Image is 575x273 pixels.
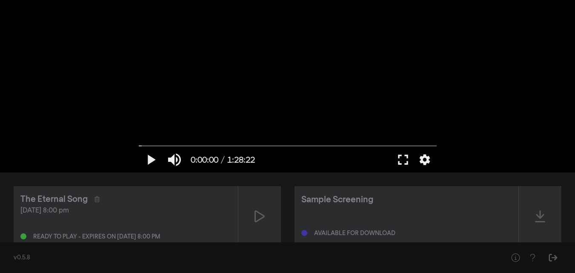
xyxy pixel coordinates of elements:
div: [DATE] 8:00 pm [20,206,231,216]
button: Help [524,249,541,266]
button: Play [139,147,163,172]
button: Sign Out [544,249,561,266]
button: Full screen [391,147,415,172]
button: Mute [163,147,186,172]
button: Help [507,249,524,266]
div: Sample Screening [301,193,373,206]
div: v0.5.8 [14,253,490,262]
div: The Eternal Song [20,193,88,206]
button: More settings [415,147,435,172]
div: Available for download [314,230,395,236]
button: 0:00:00 / 1:28:22 [186,147,259,172]
div: Ready to play - expires on [DATE] 8:00 pm [33,234,160,240]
